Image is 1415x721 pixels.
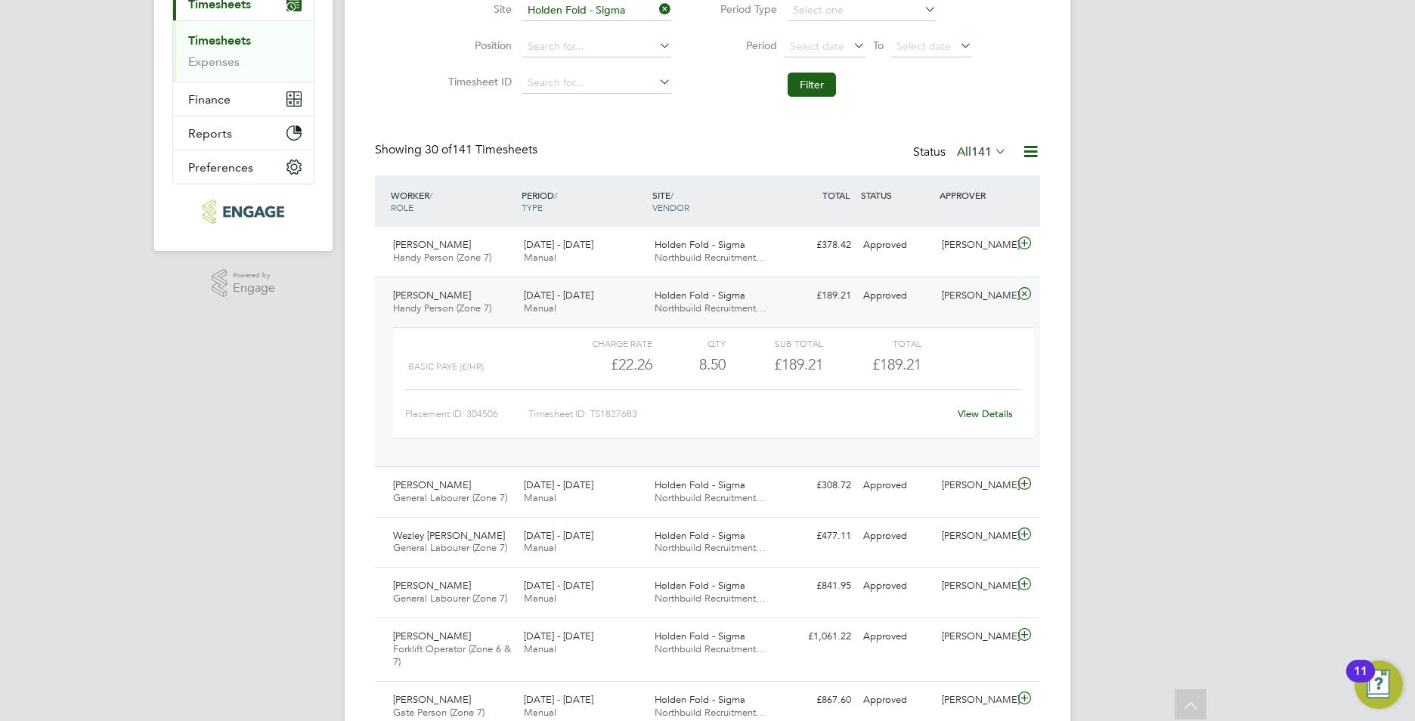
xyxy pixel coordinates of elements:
span: / [429,189,432,201]
div: Status [913,142,1010,163]
div: PERIOD [518,181,649,221]
div: Timesheets [173,20,314,82]
button: Finance [173,82,314,116]
div: Sub Total [726,334,823,352]
span: Select date [896,39,951,53]
div: 8.50 [652,352,726,377]
input: Search for... [522,36,671,57]
div: APPROVER [936,181,1014,209]
span: Northbuild Recruitment… [655,491,766,504]
span: Manual [524,491,556,504]
div: £378.42 [779,233,857,258]
div: Charge rate [555,334,652,352]
div: [PERSON_NAME] [936,473,1014,498]
span: Preferences [188,160,253,175]
span: Northbuild Recruitment… [655,706,766,719]
span: Gate Person (Zone 7) [393,706,485,719]
span: 141 [971,144,992,159]
div: Timesheet ID: TS1827683 [528,402,948,426]
span: [PERSON_NAME] [393,630,471,642]
div: Approved [857,473,936,498]
a: Powered byEngage [212,269,276,298]
div: STATUS [857,181,936,209]
button: Preferences [173,150,314,184]
span: [DATE] - [DATE] [524,478,593,491]
div: QTY [652,334,726,352]
label: Position [444,39,512,52]
span: Manual [524,642,556,655]
span: TYPE [522,201,543,213]
span: Holden Fold - Sigma [655,478,745,491]
button: Filter [788,73,836,97]
div: Approved [857,574,936,599]
span: [DATE] - [DATE] [524,238,593,251]
span: Holden Fold - Sigma [655,693,745,706]
div: [PERSON_NAME] [936,524,1014,549]
span: Handy Person (Zone 7) [393,251,491,264]
div: £477.11 [779,524,857,549]
span: Holden Fold - Sigma [655,529,745,542]
span: 141 Timesheets [425,142,537,157]
span: ROLE [391,201,413,213]
span: Manual [524,706,556,719]
div: £867.60 [779,688,857,713]
span: [PERSON_NAME] [393,238,471,251]
span: / [670,189,673,201]
span: [DATE] - [DATE] [524,529,593,542]
span: Manual [524,251,556,264]
input: Search for... [522,73,671,94]
div: [PERSON_NAME] [936,574,1014,599]
span: 30 of [425,142,452,157]
div: Approved [857,624,936,649]
span: [DATE] - [DATE] [524,693,593,706]
div: £1,061.22 [779,624,857,649]
div: Approved [857,688,936,713]
button: Open Resource Center, 11 new notifications [1355,661,1403,709]
div: [PERSON_NAME] [936,233,1014,258]
div: 11 [1354,671,1367,691]
div: [PERSON_NAME] [936,624,1014,649]
span: Northbuild Recruitment… [655,251,766,264]
span: Engage [233,282,275,295]
div: Placement ID: 304506 [405,402,528,426]
span: [DATE] - [DATE] [524,579,593,592]
div: [PERSON_NAME] [936,688,1014,713]
span: Manual [524,592,556,605]
div: £308.72 [779,473,857,498]
div: £22.26 [555,352,652,377]
label: Timesheet ID [444,75,512,88]
span: £189.21 [872,355,921,373]
span: Holden Fold - Sigma [655,238,745,251]
div: [PERSON_NAME] [936,283,1014,308]
span: Wezley [PERSON_NAME] [393,529,505,542]
a: Go to home page [172,200,314,224]
div: £189.21 [726,352,823,377]
div: Approved [857,524,936,549]
span: General Labourer (Zone 7) [393,592,507,605]
span: Reports [188,126,232,141]
div: £189.21 [779,283,857,308]
span: BASIC PAYE (£/HR) [408,361,484,372]
div: Total [823,334,921,352]
span: / [554,189,557,201]
img: northbuildrecruit-logo-retina.png [203,200,283,224]
span: Select date [790,39,844,53]
span: Northbuild Recruitment… [655,302,766,314]
span: Holden Fold - Sigma [655,579,745,592]
span: Handy Person (Zone 7) [393,302,491,314]
span: General Labourer (Zone 7) [393,491,507,504]
label: Site [444,2,512,16]
span: Northbuild Recruitment… [655,592,766,605]
a: Timesheets [188,33,251,48]
span: Holden Fold - Sigma [655,289,745,302]
div: £841.95 [779,574,857,599]
button: Reports [173,116,314,150]
span: Manual [524,541,556,554]
a: View Details [958,407,1013,420]
span: To [869,36,888,55]
a: Expenses [188,54,240,69]
div: Approved [857,283,936,308]
div: SITE [649,181,779,221]
div: Approved [857,233,936,258]
span: TOTAL [822,189,850,201]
